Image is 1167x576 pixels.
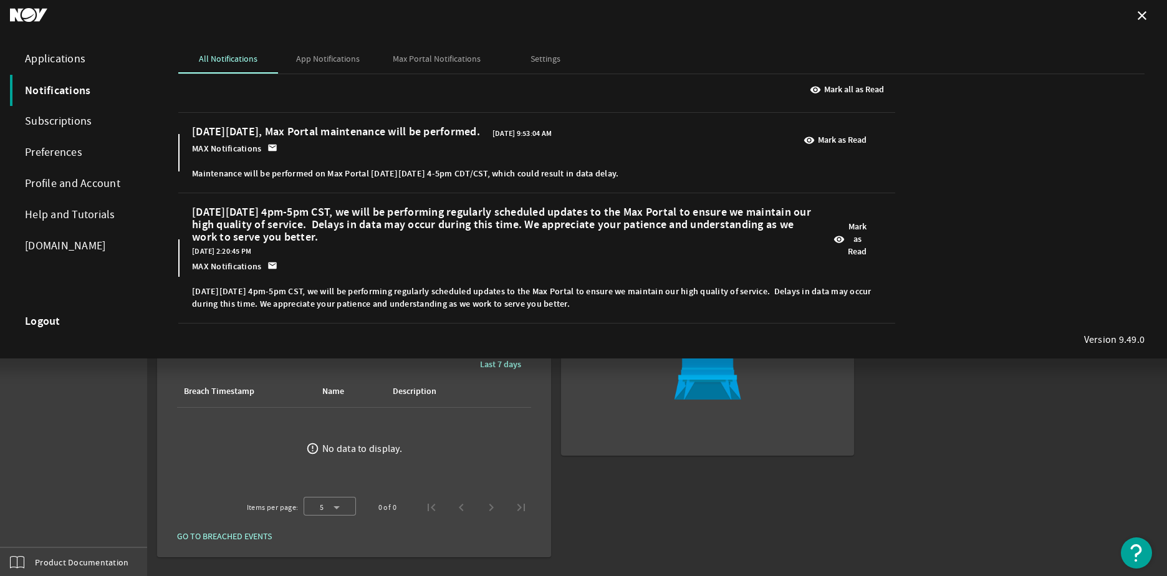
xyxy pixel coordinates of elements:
[393,54,481,63] span: Max Portal Notifications
[10,106,153,137] div: Subscriptions
[10,168,153,199] div: Profile and Account
[25,315,60,327] strong: Logout
[805,79,889,101] button: Mark all as Read
[192,161,872,186] div: Maintenance will be performed on Max Portal [DATE][DATE] 4-5pm CDT/CST, which could result in dat...
[531,54,560,63] span: Settings
[799,129,872,151] button: Mark as Read
[828,228,872,251] button: Mark as Read
[192,261,261,273] span: MAX Notifications
[296,54,360,63] span: App Notifications
[810,84,821,95] mat-icon: visibility
[848,221,867,258] b: Mark as Read
[192,279,872,317] div: [DATE][DATE] 4pm-5pm CST, we will be performing regularly scheduled updates to the Max Portal to ...
[192,206,816,243] span: [DATE][DATE] 4pm-5pm CST, we will be performing regularly scheduled updates to the Max Portal to ...
[818,134,867,146] b: Mark as Read
[10,137,153,168] div: Preferences
[1135,8,1150,23] mat-icon: close
[10,44,153,75] div: Applications
[824,84,884,96] b: Mark all as Read
[192,125,480,140] span: [DATE][DATE], Max Portal maintenance will be performed.
[267,143,277,153] mat-icon: email
[833,234,845,245] mat-icon: visibility
[10,231,153,262] a: [DOMAIN_NAME]
[192,245,251,257] span: [DATE] 2:20:45 PM
[267,261,277,271] mat-icon: email
[1121,537,1152,569] button: Open Resource Center
[10,75,153,106] div: Notifications
[199,54,257,63] span: All Notifications
[10,199,153,231] div: Help and Tutorials
[804,135,815,146] mat-icon: visibility
[192,143,261,155] span: MAX Notifications
[492,127,552,140] span: [DATE] 9:53:04 AM
[1084,334,1145,346] div: Version 9.49.0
